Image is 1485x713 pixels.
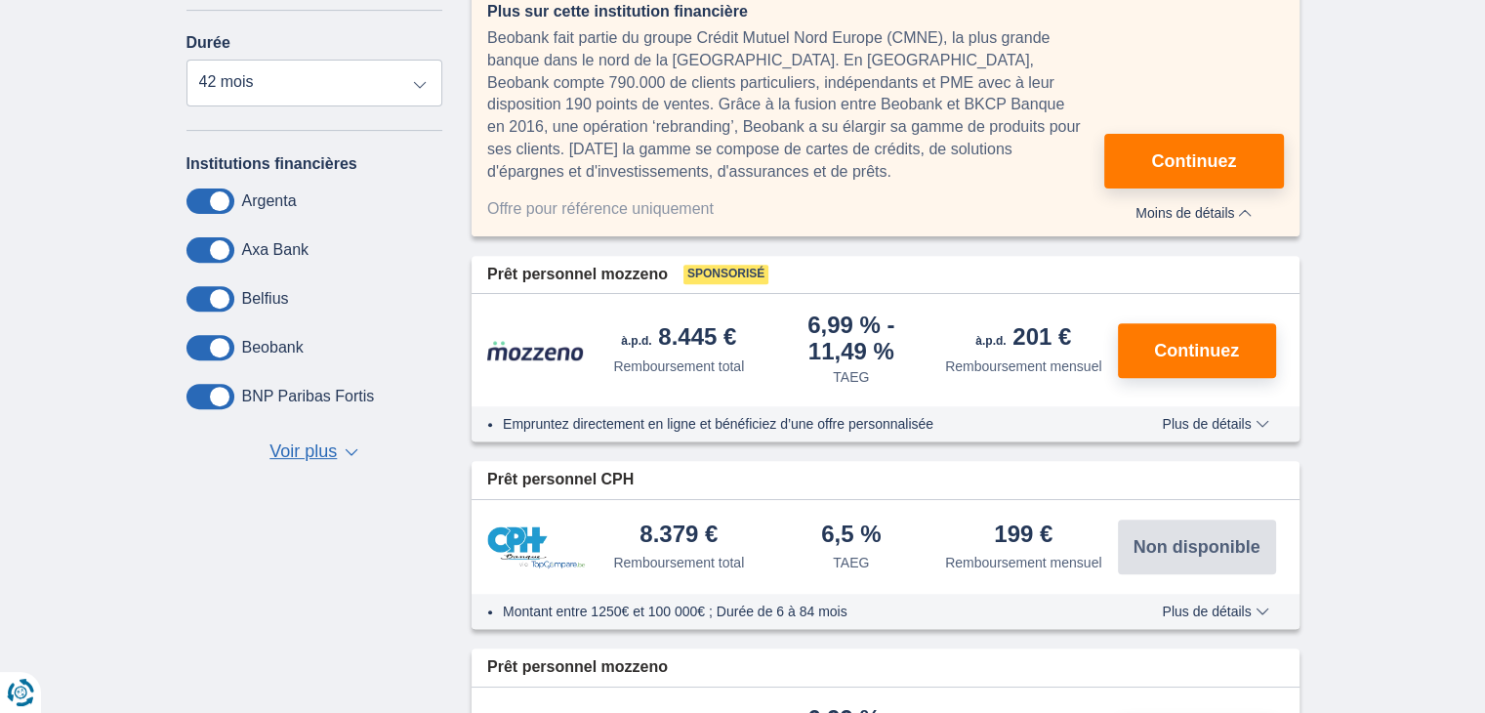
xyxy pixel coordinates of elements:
span: Voir plus [269,440,337,465]
div: 199 € [994,523,1052,549]
div: Remboursement total [613,553,744,572]
span: Prêt personnel CPH [487,469,634,491]
div: TAEG [833,367,869,387]
button: Non disponible [1118,520,1276,574]
div: Plus sur cette institution financière [487,1,1104,23]
div: 6,99 % [773,314,930,363]
button: Plus de détails [1147,604,1283,619]
div: Remboursement total [613,356,744,376]
img: pret personnel CPH Banque [487,526,585,568]
span: Non disponible [1134,538,1260,556]
label: Beobank [242,339,304,356]
span: ▼ [345,448,358,456]
img: pret personnel Mozzeno [487,340,585,361]
div: Beobank fait partie du groupe Crédit Mutuel Nord Europe (CMNE), la plus grande banque dans le nor... [487,27,1104,184]
div: 8.379 € [639,523,718,549]
li: Montant entre 1250€ et 100 000€ ; Durée de 6 à 84 mois [503,602,1105,621]
span: Plus de détails [1162,605,1268,618]
li: Empruntez directement en ligne et bénéficiez d’une offre personnalisée [503,414,1105,434]
div: 201 € [975,325,1071,353]
button: Continuez [1118,323,1276,378]
label: Axa Bank [242,241,309,259]
label: BNP Paribas Fortis [242,388,375,405]
button: Plus de détails [1147,416,1283,432]
label: Durée [186,34,230,52]
span: Sponsorisé [683,265,768,284]
button: Continuez [1104,134,1283,189]
span: Continuez [1151,152,1236,170]
label: Argenta [242,192,297,210]
div: Remboursement mensuel [945,356,1101,376]
div: Offre pour référence uniquement [487,198,1104,221]
span: Prêt personnel mozzeno [487,264,668,286]
span: Moins de détails [1135,206,1252,220]
div: Remboursement mensuel [945,553,1101,572]
div: TAEG [833,553,869,572]
div: 8.445 € [621,325,736,353]
button: Voir plus ▼ [264,439,364,466]
span: Prêt personnel mozzeno [487,656,668,679]
label: Institutions financières [186,155,357,173]
span: Plus de détails [1162,417,1268,431]
label: Belfius [242,290,289,308]
button: Moins de détails [1104,198,1283,221]
div: 6,5 % [821,523,881,549]
span: Continuez [1154,342,1239,359]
